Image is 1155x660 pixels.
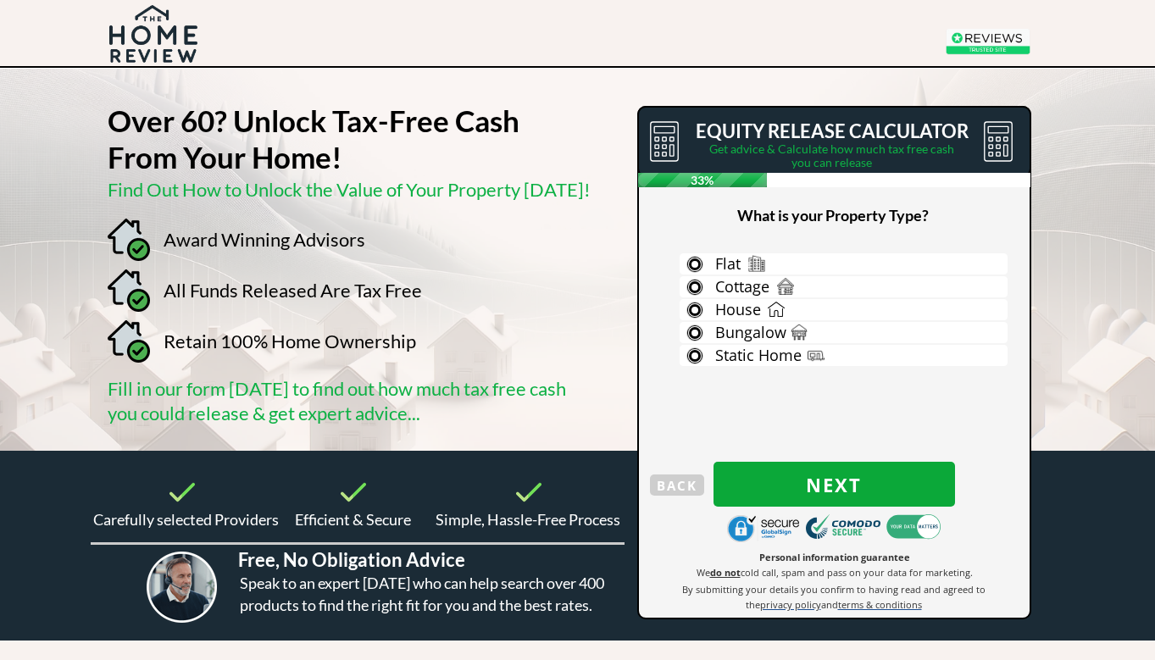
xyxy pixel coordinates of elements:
span: All Funds Released Are Tax Free [164,279,422,302]
span: Efficient & Secure [295,510,411,529]
a: privacy policy [760,597,821,611]
span: Find Out How to Unlock the Value of Your Property [DATE]! [108,178,591,201]
span: By submitting your details you confirm to having read and agreed to the [682,583,986,611]
span: Simple, Hassle-Free Process [436,510,620,529]
strong: Over 60? Unlock Tax-Free Cash From Your Home! [108,103,519,175]
span: privacy policy [760,598,821,611]
span: Carefully selected Providers [93,510,279,529]
span: Fill in our form [DATE] to find out how much tax free cash you could release & get expert advice... [108,377,566,424]
span: What is your Property Type? [737,206,929,225]
span: Static Home [715,345,802,365]
a: terms & conditions [838,597,922,611]
span: and [821,598,838,611]
span: Retain 100% Home Ownership [164,330,416,352]
span: House [715,299,761,319]
span: Free, No Obligation Advice [238,548,465,571]
span: terms & conditions [838,598,922,611]
span: Next [714,474,955,496]
span: 33% [638,173,768,187]
span: Get advice & Calculate how much tax free cash you can release [709,141,954,169]
span: Cottage [715,276,769,297]
button: BACK [650,474,704,496]
span: Flat [715,253,741,274]
strong: do not [710,566,741,579]
button: Next [714,462,955,507]
span: Speak to an expert [DATE] who can help search over 400 products to find the right fit for you and... [240,574,604,614]
span: We cold call, spam and pass on your data for marketing. [697,566,973,579]
span: EQUITY RELEASE CALCULATOR [696,119,969,142]
span: Personal information guarantee [759,551,910,563]
span: Award Winning Advisors [164,228,365,251]
span: Bungalow [715,322,786,342]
